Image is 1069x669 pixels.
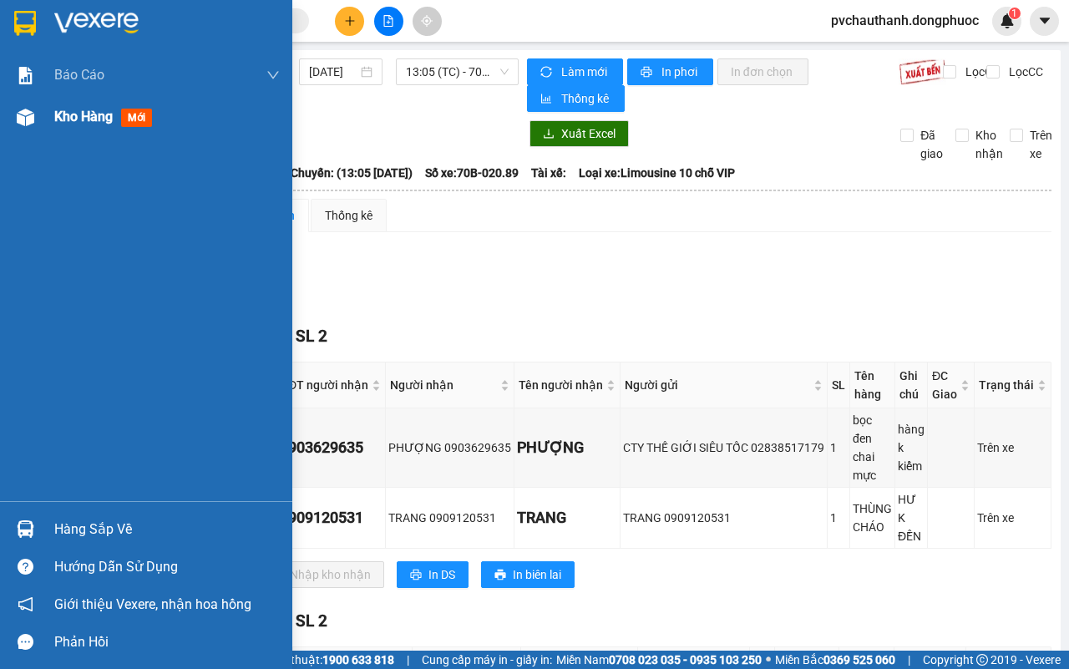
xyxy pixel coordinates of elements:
[513,565,561,584] span: In biên lai
[775,651,895,669] span: Miền Bắc
[494,569,506,582] span: printer
[627,58,713,85] button: printerIn phơi
[17,67,34,84] img: solution-icon
[818,10,992,31] span: pvchauthanh.dongphuoc
[132,9,229,23] strong: ĐỒNG PHƯỚC
[322,653,394,666] strong: 1900 633 818
[54,630,280,655] div: Phản hồi
[661,63,700,81] span: In phơi
[309,63,357,81] input: 14/08/2025
[266,68,280,82] span: down
[84,106,175,119] span: VPCT1408250002
[977,438,1048,457] div: Trên xe
[959,63,1002,81] span: Lọc CR
[979,376,1034,394] span: Trạng thái
[853,411,892,484] div: bọc đen chai mực
[609,653,762,666] strong: 0708 023 035 - 0935 103 250
[407,651,409,669] span: |
[54,64,104,85] span: Báo cáo
[976,654,988,666] span: copyright
[517,436,617,459] div: PHƯỢNG
[561,89,611,108] span: Thống kê
[277,488,386,549] td: 0909120531
[969,126,1010,163] span: Kho nhận
[54,594,251,615] span: Giới thiệu Vexere, nhận hoa hồng
[280,436,383,459] div: 0903629635
[908,651,910,669] span: |
[37,121,102,131] span: 13:18:14 [DATE]
[390,376,497,394] span: Người nhận
[5,108,175,118] span: [PERSON_NAME]:
[18,634,33,650] span: message
[277,408,386,488] td: 0903629635
[898,420,925,475] div: hàng k kiểm
[388,509,511,527] div: TRANG 0909120531
[529,120,629,147] button: downloadXuất Excel
[1002,63,1046,81] span: Lọc CC
[641,66,655,79] span: printer
[531,164,566,182] span: Tài xế:
[54,517,280,542] div: Hàng sắp về
[258,561,384,588] button: downloadNhập kho nhận
[625,376,810,394] span: Người gửi
[132,50,230,71] span: 01 Võ Văn Truyện, KP.1, Phường 2
[374,7,403,36] button: file-add
[579,164,735,182] span: Loại xe: Limousine 10 chỗ VIP
[623,509,824,527] div: TRANG 0909120531
[45,90,205,104] span: -----------------------------------------
[17,109,34,126] img: warehouse-icon
[766,656,771,663] span: ⚪️
[914,126,950,163] span: Đã giao
[932,367,957,403] span: ĐC Giao
[561,63,610,81] span: Làm mới
[241,651,394,669] span: Hỗ trợ kỹ thuật:
[383,15,394,27] span: file-add
[296,611,327,631] span: SL 2
[623,438,824,457] div: CTY THẾ GIỚI SIÊU TỐC 02838517179
[335,7,364,36] button: plus
[899,58,946,85] img: 9k=
[540,66,555,79] span: sync
[543,128,555,141] span: download
[717,58,808,85] button: In đơn chọn
[540,93,555,106] span: bar-chart
[1030,7,1059,36] button: caret-down
[410,569,422,582] span: printer
[850,362,895,408] th: Tên hàng
[54,109,113,124] span: Kho hàng
[830,509,847,527] div: 1
[421,15,433,27] span: aim
[132,27,225,48] span: Bến xe [GEOGRAPHIC_DATA]
[388,438,511,457] div: PHƯỢNG 0903629635
[6,10,80,84] img: logo
[898,490,925,545] div: HƯ K ĐỀN
[428,565,455,584] span: In DS
[280,506,383,530] div: 0909120531
[1023,126,1059,163] span: Trên xe
[14,11,36,36] img: logo-vxr
[527,85,625,112] button: bar-chartThống kê
[296,327,327,346] span: SL 2
[397,561,469,588] button: printerIn DS
[132,74,205,84] span: Hotline: 19001152
[527,58,623,85] button: syncLàm mới
[413,7,442,36] button: aim
[18,596,33,612] span: notification
[422,651,552,669] span: Cung cấp máy in - giấy in:
[291,164,413,182] span: Chuyến: (13:05 [DATE])
[1011,8,1017,19] span: 1
[5,121,102,131] span: In ngày:
[18,559,33,575] span: question-circle
[895,362,928,408] th: Ghi chú
[977,509,1048,527] div: Trên xe
[853,499,892,536] div: THÙNG CHÁO
[406,59,508,84] span: 13:05 (TC) - 70B-020.89
[425,164,519,182] span: Số xe: 70B-020.89
[519,376,603,394] span: Tên người nhận
[1000,13,1015,28] img: icon-new-feature
[344,15,356,27] span: plus
[561,124,616,143] span: Xuất Excel
[556,651,762,669] span: Miền Nam
[823,653,895,666] strong: 0369 525 060
[830,438,847,457] div: 1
